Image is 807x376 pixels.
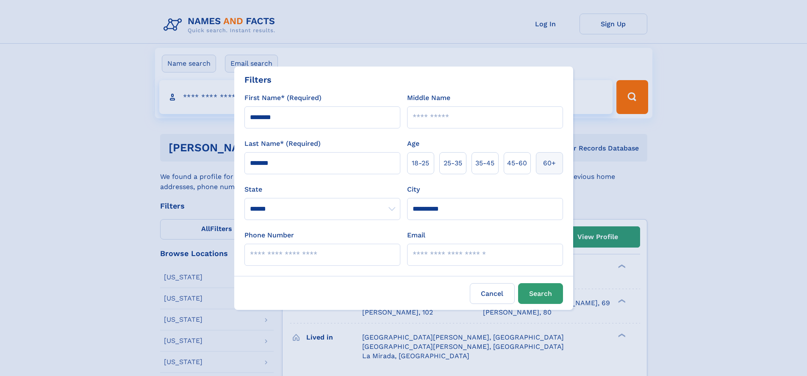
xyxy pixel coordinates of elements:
[543,158,556,168] span: 60+
[407,184,420,195] label: City
[475,158,494,168] span: 35‑45
[244,93,322,103] label: First Name* (Required)
[244,139,321,149] label: Last Name* (Required)
[518,283,563,304] button: Search
[507,158,527,168] span: 45‑60
[444,158,462,168] span: 25‑35
[244,230,294,240] label: Phone Number
[244,73,272,86] div: Filters
[407,230,425,240] label: Email
[407,93,450,103] label: Middle Name
[244,184,400,195] label: State
[470,283,515,304] label: Cancel
[412,158,429,168] span: 18‑25
[407,139,419,149] label: Age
